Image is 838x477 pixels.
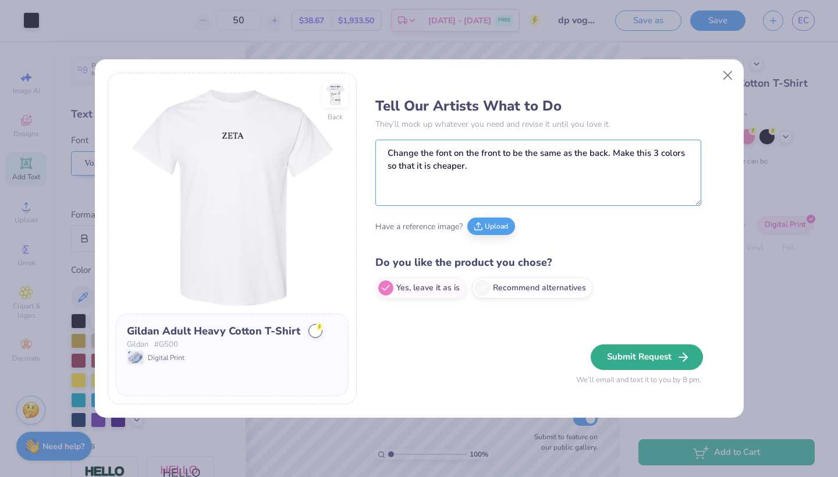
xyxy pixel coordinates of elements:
img: Digital Print [128,351,143,364]
button: Submit Request [591,344,703,370]
span: We’ll email and text it to you by 8 pm. [576,375,701,386]
div: Gildan Adult Heavy Cotton T-Shirt [127,323,300,339]
h4: Do you like the product you chose? [375,254,701,271]
p: They’ll mock up whatever you need and revise it until you love it. [375,118,701,130]
img: Front [116,81,349,314]
button: Close [716,65,738,87]
span: Digital Print [148,353,184,363]
textarea: Change the font on the front to be the same as the back. Make this 3 colors so that it is cheaper. [375,140,701,206]
div: Back [328,112,343,122]
label: Yes, leave it as is [375,277,466,298]
span: # G500 [154,339,178,351]
label: Recommend alternatives [472,277,592,298]
span: Have a reference image? [375,220,463,233]
span: Gildan [127,339,148,351]
h3: Tell Our Artists What to Do [375,97,701,115]
button: Upload [467,218,515,235]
